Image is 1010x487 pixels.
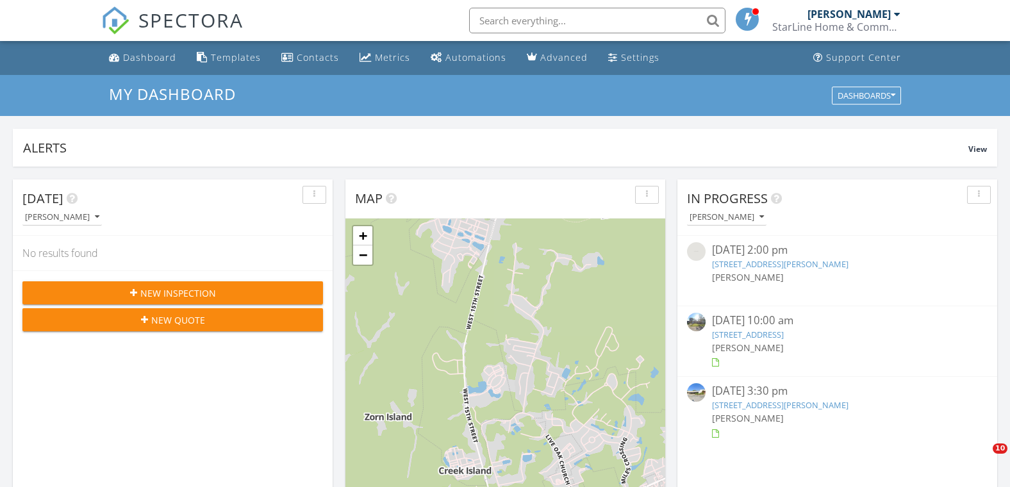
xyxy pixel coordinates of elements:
div: Dashboards [838,91,895,100]
div: [PERSON_NAME] [25,213,99,222]
a: [DATE] 2:00 pm [STREET_ADDRESS][PERSON_NAME] [PERSON_NAME] [687,242,988,299]
button: New Quote [22,308,323,331]
span: New Quote [151,313,205,327]
div: Alerts [23,139,968,156]
div: Support Center [826,51,901,63]
a: [STREET_ADDRESS][PERSON_NAME] [712,399,849,411]
span: [PERSON_NAME] [712,342,784,354]
div: [DATE] 3:30 pm [712,383,963,399]
button: [PERSON_NAME] [687,209,766,226]
a: Contacts [276,46,344,70]
div: Metrics [375,51,410,63]
div: [PERSON_NAME] [690,213,764,222]
a: Automations (Basic) [426,46,511,70]
span: New Inspection [140,286,216,300]
a: [DATE] 3:30 pm [STREET_ADDRESS][PERSON_NAME] [PERSON_NAME] [687,383,988,440]
img: streetview [687,313,706,331]
div: [DATE] 10:00 am [712,313,963,329]
span: 10 [993,443,1007,454]
span: In Progress [687,190,768,207]
a: SPECTORA [101,17,244,44]
a: Advanced [522,46,593,70]
button: Dashboards [832,87,901,104]
a: [STREET_ADDRESS][PERSON_NAME] [712,258,849,270]
span: Map [355,190,383,207]
span: View [968,144,987,154]
img: streetview [687,383,706,402]
div: Advanced [540,51,588,63]
div: Settings [621,51,659,63]
div: Dashboard [123,51,176,63]
span: My Dashboard [109,83,236,104]
a: [STREET_ADDRESS] [712,329,784,340]
a: Zoom in [353,226,372,245]
a: Support Center [808,46,906,70]
div: Contacts [297,51,339,63]
div: Automations [445,51,506,63]
button: New Inspection [22,281,323,304]
a: Zoom out [353,245,372,265]
img: streetview [687,242,706,261]
button: [PERSON_NAME] [22,209,102,226]
div: [PERSON_NAME] [807,8,891,21]
a: Settings [603,46,665,70]
iframe: Intercom live chat [966,443,997,474]
span: [DATE] [22,190,63,207]
div: [DATE] 2:00 pm [712,242,963,258]
input: Search everything... [469,8,725,33]
div: StarLine Home & Commercial Inspections, LLC [772,21,900,33]
div: No results found [13,236,333,270]
a: Templates [192,46,266,70]
span: [PERSON_NAME] [712,271,784,283]
img: The Best Home Inspection Software - Spectora [101,6,129,35]
a: Dashboard [104,46,181,70]
span: [PERSON_NAME] [712,412,784,424]
span: SPECTORA [138,6,244,33]
a: [DATE] 10:00 am [STREET_ADDRESS] [PERSON_NAME] [687,313,988,370]
div: Templates [211,51,261,63]
a: Metrics [354,46,415,70]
